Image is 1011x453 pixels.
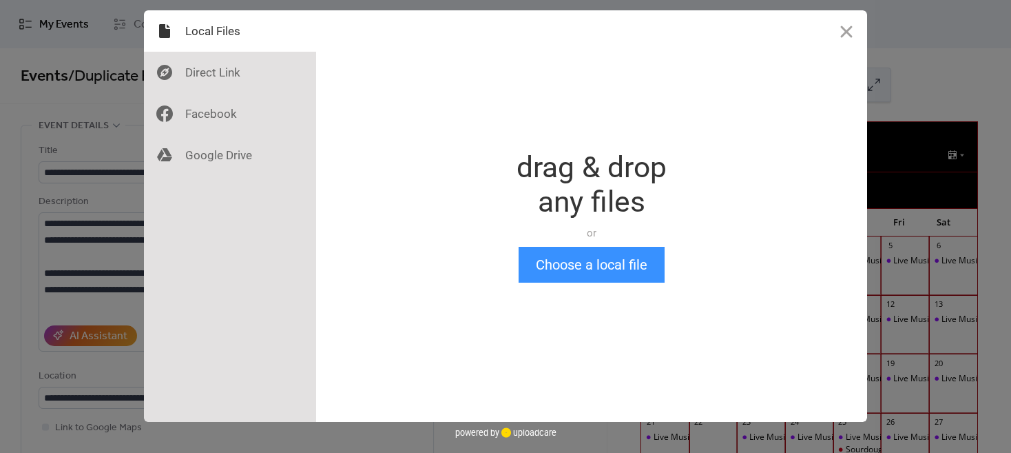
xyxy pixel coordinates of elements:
[144,134,316,176] div: Google Drive
[499,427,556,438] a: uploadcare
[144,93,316,134] div: Facebook
[519,247,665,283] button: Choose a local file
[517,226,667,240] div: or
[826,10,867,52] button: Close
[517,150,667,219] div: drag & drop any files
[455,422,556,443] div: powered by
[144,52,316,93] div: Direct Link
[144,10,316,52] div: Local Files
